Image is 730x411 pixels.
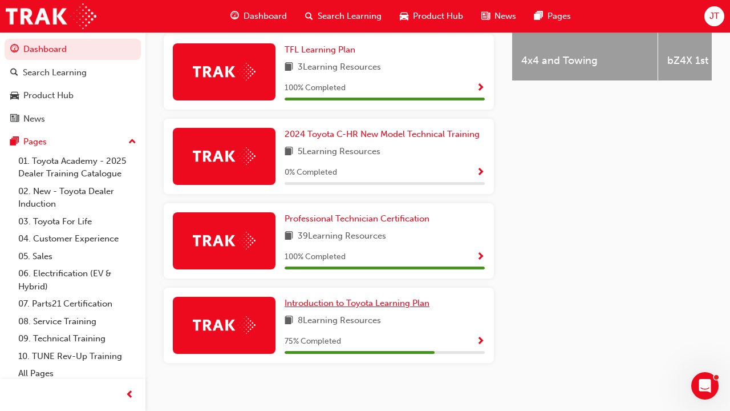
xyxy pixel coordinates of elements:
[400,9,408,23] span: car-icon
[298,229,386,244] span: 39 Learning Resources
[285,314,293,328] span: book-icon
[125,388,134,402] span: prev-icon
[472,5,525,28] a: news-iconNews
[221,5,296,28] a: guage-iconDashboard
[14,213,141,231] a: 03. Toyota For Life
[5,131,141,152] button: Pages
[14,295,141,313] a: 07. Parts21 Certification
[285,61,293,75] span: book-icon
[193,63,255,80] img: Trak
[704,6,724,26] button: JT
[547,10,571,23] span: Pages
[481,9,490,23] span: news-icon
[10,137,19,147] span: pages-icon
[285,45,355,55] span: TFL Learning Plan
[285,229,293,244] span: book-icon
[285,335,341,348] span: 75 % Completed
[14,183,141,213] a: 02. New - Toyota Dealer Induction
[6,3,96,29] img: Trak
[521,54,648,67] span: 4x4 and Towing
[305,9,313,23] span: search-icon
[285,213,429,224] span: Professional Technician Certification
[285,251,346,264] span: 100 % Completed
[285,129,480,139] span: 2024 Toyota C-HR New Model Technical Training
[476,250,485,264] button: Show Progress
[193,316,255,334] img: Trak
[285,298,429,308] span: Introduction to Toyota Learning Plan
[5,39,141,60] a: Dashboard
[14,348,141,365] a: 10. TUNE Rev-Up Training
[14,265,141,295] a: 06. Electrification (EV & Hybrid)
[14,313,141,331] a: 08. Service Training
[193,232,255,249] img: Trak
[476,81,485,95] button: Show Progress
[476,252,485,263] span: Show Progress
[285,166,337,179] span: 0 % Completed
[285,145,293,159] span: book-icon
[14,152,141,183] a: 01. Toyota Academy - 2025 Dealer Training Catalogue
[128,135,136,150] span: up-icon
[476,166,485,180] button: Show Progress
[476,168,485,178] span: Show Progress
[296,5,391,28] a: search-iconSearch Learning
[318,10,382,23] span: Search Learning
[298,314,381,328] span: 8 Learning Resources
[10,91,19,101] span: car-icon
[14,230,141,248] a: 04. Customer Experience
[5,62,141,83] a: Search Learning
[476,335,485,349] button: Show Progress
[298,145,380,159] span: 5 Learning Resources
[691,372,719,400] iframe: Intercom live chat
[391,5,472,28] a: car-iconProduct Hub
[244,10,287,23] span: Dashboard
[230,9,239,23] span: guage-icon
[285,82,346,95] span: 100 % Completed
[413,10,463,23] span: Product Hub
[709,10,719,23] span: JT
[23,66,87,79] div: Search Learning
[298,61,381,75] span: 3 Learning Resources
[14,248,141,265] a: 05. Sales
[23,135,47,148] div: Pages
[14,330,141,348] a: 09. Technical Training
[285,128,484,141] a: 2024 Toyota C-HR New Model Technical Training
[525,5,580,28] a: pages-iconPages
[5,37,141,131] button: DashboardSearch LearningProduct HubNews
[534,9,543,23] span: pages-icon
[5,108,141,130] a: News
[285,43,360,57] a: TFL Learning Plan
[5,85,141,106] a: Product Hub
[14,365,141,382] a: All Pages
[285,212,434,225] a: Professional Technician Certification
[285,297,434,310] a: Introduction to Toyota Learning Plan
[10,68,18,78] span: search-icon
[476,337,485,347] span: Show Progress
[193,147,255,165] img: Trak
[10,45,19,55] span: guage-icon
[10,114,19,124] span: news-icon
[476,83,485,94] span: Show Progress
[23,89,74,102] div: Product Hub
[23,112,45,126] div: News
[494,10,516,23] span: News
